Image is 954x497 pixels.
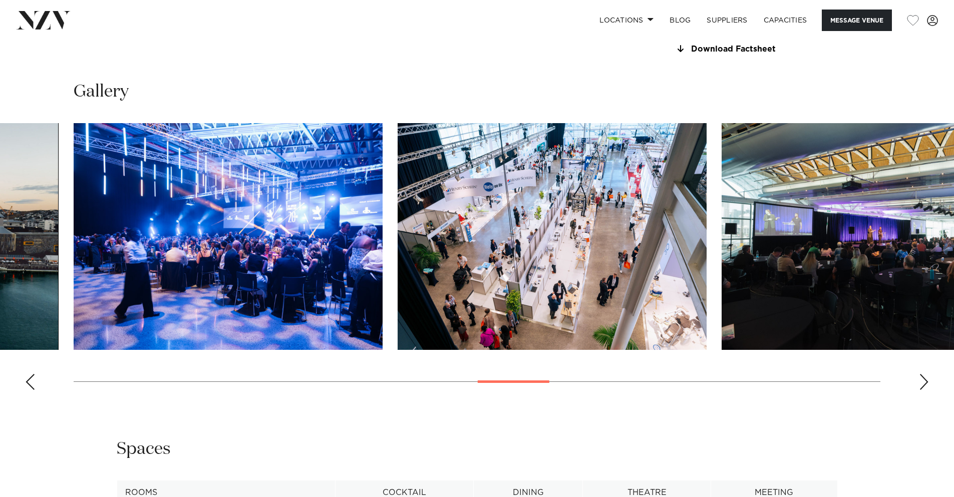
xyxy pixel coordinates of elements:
h2: Gallery [74,81,129,103]
a: BLOG [662,10,699,31]
img: nzv-logo.png [16,11,71,29]
a: SUPPLIERS [699,10,755,31]
a: Capacities [756,10,815,31]
button: Message Venue [822,10,892,31]
swiper-slide: 16 / 28 [398,123,707,350]
swiper-slide: 15 / 28 [74,123,383,350]
a: Locations [591,10,662,31]
a: Download Factsheet [675,45,838,54]
h2: Spaces [117,438,171,460]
